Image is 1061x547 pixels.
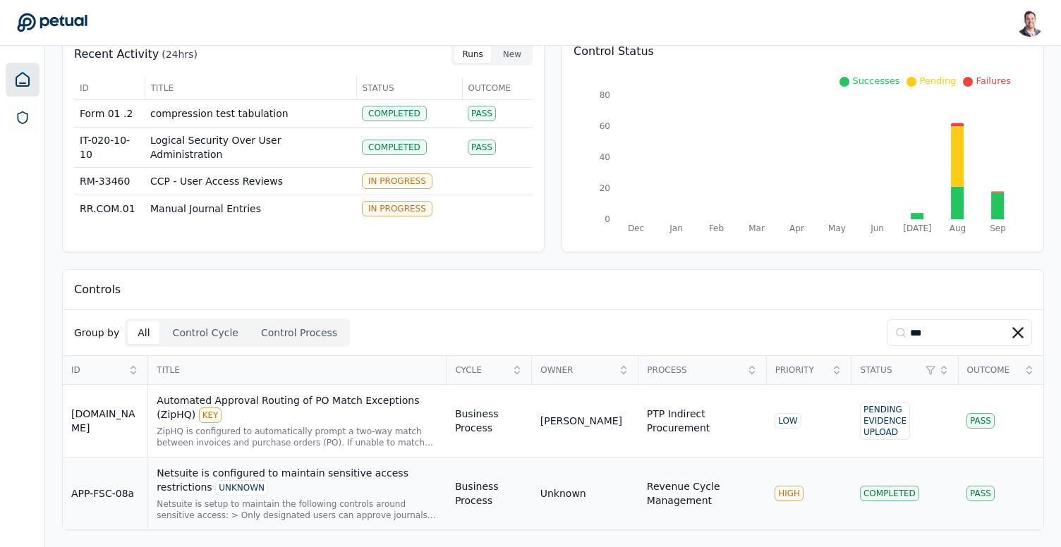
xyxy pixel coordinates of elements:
div: Unknown [540,486,586,500]
span: ID [71,364,123,376]
button: Control Process [251,321,347,344]
div: Automated Approval Routing of PO Match Exceptions (ZipHQ) [157,393,438,423]
td: CCP - User Access Reviews [145,168,356,195]
div: [DOMAIN_NAME] [71,407,139,435]
div: UNKNOWN [215,480,268,496]
tspan: May [828,223,846,233]
div: [PERSON_NAME] [540,414,622,428]
a: SOC 1 Reports [7,102,38,133]
div: In Progress [362,201,432,216]
p: (24hrs) [162,47,198,61]
span: Failures [976,75,1011,86]
div: Completed [362,140,427,155]
tspan: Apr [789,223,804,233]
span: Outcome [468,82,528,94]
div: LOW [775,413,801,429]
div: HIGH [775,486,804,501]
p: Group by [74,326,119,340]
td: compression test tabulation [145,100,356,128]
p: Recent Activity [74,46,159,63]
div: PTP Indirect Procurement [647,407,758,435]
tspan: Mar [748,223,765,233]
td: Business Process [447,457,532,530]
tspan: [DATE] [903,223,932,233]
div: APP-FSC-08a [71,486,139,500]
a: Go to Dashboard [17,13,87,32]
button: Control Cycle [163,321,248,344]
button: All [128,321,159,344]
span: ID [80,82,139,94]
span: Successes [852,75,899,86]
span: Status [363,82,456,94]
div: Netsuite is setup to maintain the following controls around sensitive access: > Only designated u... [157,498,438,521]
span: Outcome [967,364,1019,376]
div: KEY [199,407,222,423]
td: Manual Journal Entries [145,195,356,223]
tspan: Aug [950,223,966,233]
div: ZipHQ is configured to automatically prompt a two-way match between invoices and purchase orders ... [157,426,438,448]
td: IT-020-10-10 [74,128,145,168]
tspan: 60 [600,121,610,131]
tspan: 40 [600,152,610,162]
div: Pass [966,413,995,429]
div: Pass [468,106,496,121]
span: Title [151,82,351,94]
tspan: 80 [600,90,610,100]
tspan: Jun [870,223,884,233]
td: RM-33460 [74,168,145,195]
div: Pending Evidence Upload [860,402,910,440]
td: Business Process [447,385,532,457]
div: Pass [468,140,496,155]
span: Owner [540,364,614,376]
tspan: 0 [605,214,610,224]
span: Cycle [455,364,507,376]
td: Logical Security Over User Administration [145,128,356,168]
div: Netsuite is configured to maintain sensitive access restrictions [157,466,438,496]
p: Controls [74,281,121,298]
span: Process [647,364,741,376]
span: Pending [919,75,956,86]
div: Completed [860,486,919,501]
div: Revenue Cycle Management [647,479,758,508]
tspan: Jan [669,223,683,233]
span: Status [860,364,921,376]
div: Pass [966,486,995,501]
a: Dashboard [6,63,40,97]
div: In Progress [362,173,432,189]
button: Runs [454,46,492,63]
div: Completed [362,106,427,121]
td: RR.COM.01 [74,195,145,223]
img: Snir Kodesh [1016,8,1044,37]
tspan: Dec [628,223,644,233]
span: Title [157,364,437,376]
span: Priority [775,364,827,376]
button: New [495,46,530,63]
tspan: Feb [709,223,724,233]
tspan: Sep [990,223,1006,233]
td: Form 01 .2 [74,100,145,128]
tspan: 20 [600,183,610,193]
p: Control Status [574,43,1032,60]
